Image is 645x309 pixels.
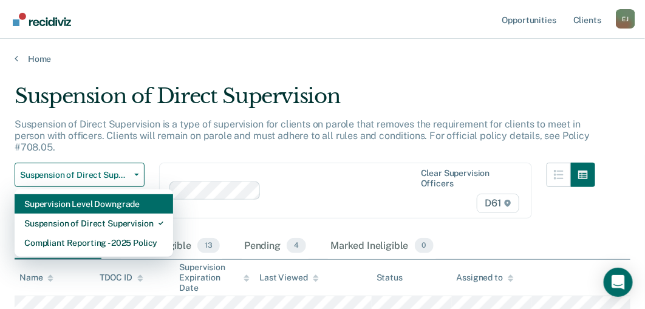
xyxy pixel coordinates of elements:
span: Suspension of Direct Supervision [20,170,129,180]
div: E J [616,9,635,29]
button: Suspension of Direct Supervision [15,163,145,187]
div: Clear supervision officers [421,168,517,189]
div: Assigned to [457,273,514,283]
span: 4 [287,238,306,254]
div: Name [19,273,53,283]
div: Supervision Expiration Date [180,262,250,293]
span: 13 [197,238,220,254]
div: Compliant Reporting - 2025 Policy [24,233,163,253]
div: Suspension of Direct Supervision [15,84,595,118]
a: Home [15,53,630,64]
div: Pending4 [242,233,309,260]
button: Profile dropdown button [616,9,635,29]
img: Recidiviz [13,13,71,26]
span: 0 [415,238,434,254]
div: Open Intercom Messenger [604,268,633,297]
div: TDOC ID [100,273,143,283]
span: D61 [477,194,519,213]
div: Suspension of Direct Supervision [24,214,163,233]
div: Marked Ineligible0 [328,233,436,260]
div: Supervision Level Downgrade [24,194,163,214]
div: Last Viewed [259,273,318,283]
p: Suspension of Direct Supervision is a type of supervision for clients on parole that removes the ... [15,118,590,153]
div: Status [377,273,403,283]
